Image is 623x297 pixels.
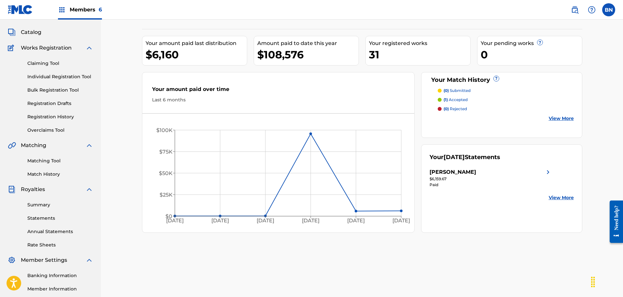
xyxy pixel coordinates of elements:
tspan: [DATE] [211,218,229,224]
a: View More [549,194,574,201]
tspan: [DATE] [302,218,319,224]
tspan: [DATE] [257,218,274,224]
div: $6,159.67 [430,176,552,182]
span: (0) [444,88,449,93]
div: Your amount paid last distribution [146,39,247,47]
div: Help [585,3,598,16]
span: ? [494,76,499,81]
a: Registration Drafts [27,100,93,107]
span: Royalties [21,186,45,193]
span: Matching [21,141,46,149]
img: expand [85,141,93,149]
img: Matching [8,141,16,149]
img: expand [85,44,93,52]
span: Works Registration [21,44,72,52]
div: $6,160 [146,47,247,62]
span: Members [70,6,102,13]
img: Catalog [8,28,16,36]
a: Match History [27,171,93,178]
tspan: [DATE] [166,218,183,224]
img: help [588,6,596,14]
div: Amount paid to date this year [257,39,359,47]
tspan: $0 [165,213,172,219]
span: ? [537,40,543,45]
tspan: $50K [159,170,172,176]
span: 6 [99,7,102,13]
tspan: [DATE] [347,218,365,224]
span: [DATE] [444,154,465,161]
span: (0) [444,106,449,111]
a: Individual Registration Tool [27,73,93,80]
a: Member Information [27,286,93,292]
a: View More [549,115,574,122]
a: Overclaims Tool [27,127,93,134]
p: submitted [444,88,471,94]
a: Banking Information [27,272,93,279]
a: [PERSON_NAME]right chevron icon$6,159.67Paid [430,168,552,188]
span: Catalog [21,28,41,36]
tspan: $25K [159,192,172,198]
p: accepted [444,97,468,103]
a: Bulk Registration Tool [27,87,93,94]
img: Royalties [8,186,16,193]
a: Public Search [568,3,581,16]
a: Rate Sheets [27,242,93,248]
img: search [571,6,579,14]
div: User Menu [602,3,615,16]
span: (1) [444,97,448,102]
a: CatalogCatalog [8,28,41,36]
div: Your pending works [481,39,582,47]
img: right chevron icon [544,168,552,176]
div: Last 6 months [152,97,405,103]
div: [PERSON_NAME] [430,168,476,176]
a: (0) rejected [438,106,574,112]
a: Statements [27,215,93,222]
iframe: Chat Widget [590,266,623,297]
div: 31 [369,47,470,62]
img: MLC Logo [8,5,33,14]
tspan: [DATE] [392,218,410,224]
img: expand [85,186,93,193]
tspan: $75K [159,149,172,155]
a: Claiming Tool [27,60,93,67]
div: Your amount paid over time [152,85,405,97]
img: Member Settings [8,256,16,264]
div: Drag [588,272,598,292]
a: Summary [27,201,93,208]
img: Top Rightsholders [58,6,66,14]
p: rejected [444,106,467,112]
a: Annual Statements [27,228,93,235]
div: 0 [481,47,582,62]
a: (0) submitted [438,88,574,94]
div: Your Match History [430,76,574,84]
div: $108,576 [257,47,359,62]
div: Paid [430,182,552,188]
iframe: Resource Center [605,195,623,248]
img: expand [85,256,93,264]
tspan: $100K [156,127,172,133]
img: Works Registration [8,44,16,52]
a: (1) accepted [438,97,574,103]
a: Registration History [27,113,93,120]
div: Your Statements [430,153,500,162]
a: SummarySummary [8,13,47,21]
span: Member Settings [21,256,67,264]
div: Your registered works [369,39,470,47]
a: Matching Tool [27,157,93,164]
